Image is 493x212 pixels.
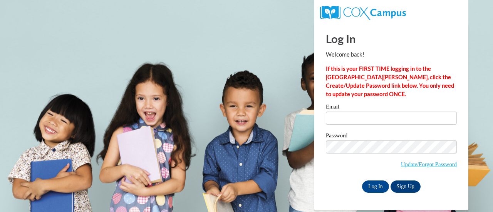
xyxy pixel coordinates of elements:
a: Update/Forgot Password [401,161,457,167]
h1: Log In [326,31,457,47]
label: Password [326,133,457,140]
p: Welcome back! [326,50,457,59]
strong: If this is your FIRST TIME logging in to the [GEOGRAPHIC_DATA][PERSON_NAME], click the Create/Upd... [326,65,454,97]
img: COX Campus [320,6,406,20]
a: Sign Up [391,180,421,193]
a: COX Campus [320,9,406,15]
input: Log In [362,180,389,193]
label: Email [326,104,457,112]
